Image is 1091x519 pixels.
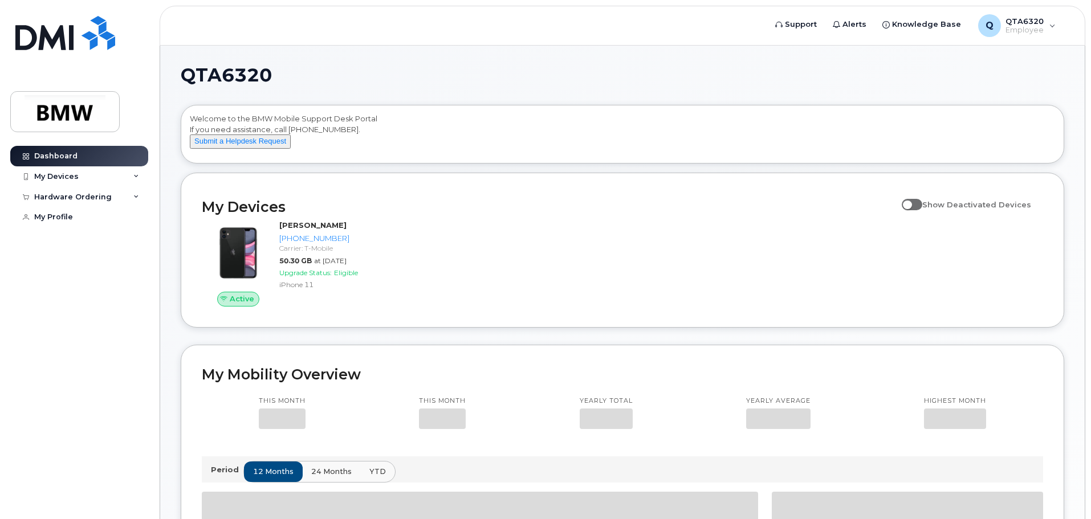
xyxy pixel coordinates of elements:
span: Active [230,293,254,304]
a: Active[PERSON_NAME][PHONE_NUMBER]Carrier: T-Mobile50.30 GBat [DATE]Upgrade Status:EligibleiPhone 11 [202,220,402,307]
span: 50.30 GB [279,256,312,265]
p: This month [259,397,306,406]
span: Upgrade Status: [279,268,332,277]
button: Submit a Helpdesk Request [190,134,291,149]
span: QTA6320 [181,67,272,84]
img: iPhone_11.jpg [211,226,266,280]
p: Highest month [924,397,986,406]
span: YTD [369,466,386,477]
p: Yearly total [580,397,633,406]
div: Welcome to the BMW Mobile Support Desk Portal If you need assistance, call [PHONE_NUMBER]. [190,113,1055,159]
p: Period [211,464,243,475]
strong: [PERSON_NAME] [279,220,347,230]
p: This month [419,397,466,406]
div: [PHONE_NUMBER] [279,233,397,244]
p: Yearly average [746,397,811,406]
h2: My Devices [202,198,896,215]
h2: My Mobility Overview [202,366,1043,383]
span: Show Deactivated Devices [922,200,1031,209]
span: Eligible [334,268,358,277]
a: Submit a Helpdesk Request [190,136,291,145]
span: 24 months [311,466,352,477]
div: iPhone 11 [279,280,397,289]
span: at [DATE] [314,256,347,265]
div: Carrier: T-Mobile [279,243,397,253]
input: Show Deactivated Devices [902,194,911,203]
